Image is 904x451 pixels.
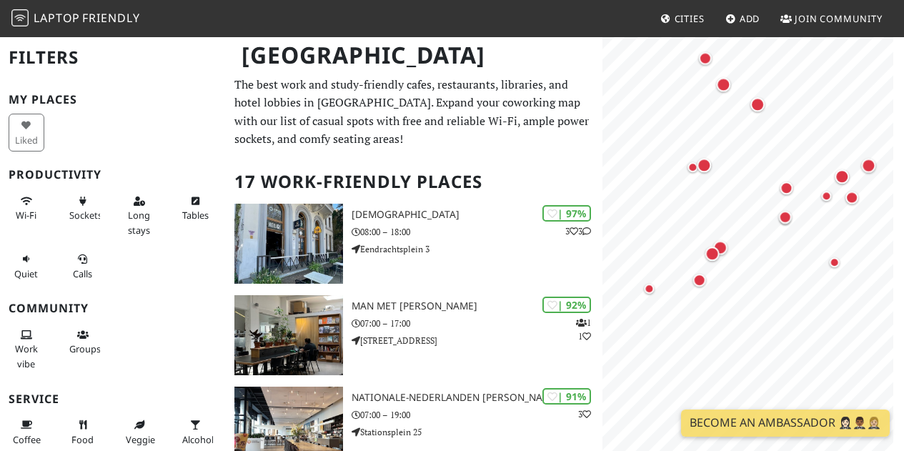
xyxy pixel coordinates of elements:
a: Cities [655,6,710,31]
div: Map marker [679,153,707,182]
span: Veggie [126,433,155,446]
div: Map marker [690,151,719,179]
span: Alcohol [182,433,214,446]
img: Heilige Boontjes [234,204,343,284]
a: Heilige Boontjes | 97% 33 [DEMOGRAPHIC_DATA] 08:00 – 18:00 Eendrachtsplein 3 [226,204,602,284]
a: Join Community [775,6,888,31]
a: Man met bril koffie | 92% 11 Man met [PERSON_NAME] 07:00 – 17:00 [STREET_ADDRESS] [226,295,602,375]
div: Map marker [706,233,735,262]
button: Wi-Fi [9,189,44,227]
button: Tables [178,189,214,227]
div: Map marker [691,44,720,72]
p: 1 1 [576,316,591,343]
span: Cities [675,12,705,25]
p: 3 [578,407,591,421]
p: Eendrachtsplein 3 [352,242,602,256]
span: Join Community [795,12,883,25]
span: Long stays [128,209,150,236]
span: Stable Wi-Fi [16,209,36,222]
button: Coffee [9,413,44,451]
h3: [DEMOGRAPHIC_DATA] [352,209,602,221]
span: Friendly [82,10,139,26]
span: Coffee [13,433,41,446]
span: People working [15,342,38,370]
p: 07:00 – 19:00 [352,408,602,422]
div: Map marker [838,183,866,212]
div: Map marker [685,266,714,294]
div: Map marker [635,274,664,303]
div: Map marker [813,182,841,210]
div: | 92% [542,297,591,313]
span: Work-friendly tables [182,209,209,222]
div: Map marker [771,205,800,234]
p: 08:00 – 18:00 [352,225,602,239]
p: [STREET_ADDRESS] [352,334,602,347]
h3: Productivity [9,168,217,182]
button: Veggie [121,413,157,451]
button: Alcohol [178,413,214,451]
button: Groups [65,323,101,361]
span: Laptop [34,10,80,26]
a: LaptopFriendly LaptopFriendly [11,6,140,31]
div: Map marker [820,248,849,277]
button: Food [65,413,101,451]
h3: Nationale-Nederlanden [PERSON_NAME] Café [352,392,602,404]
h3: Man met [PERSON_NAME] [352,300,602,312]
h3: Community [9,302,217,315]
div: Map marker [855,151,883,179]
p: Stationsplein 25 [352,425,602,439]
div: Map marker [828,162,857,191]
span: Power sockets [69,209,102,222]
div: | 97% [542,205,591,222]
img: LaptopFriendly [11,9,29,26]
a: Add [720,6,766,31]
span: Food [71,433,94,446]
div: Map marker [771,202,800,231]
span: Video/audio calls [73,267,92,280]
div: Map marker [710,70,738,99]
span: Add [740,12,760,25]
h2: 17 Work-Friendly Places [234,160,594,204]
p: 3 3 [565,224,591,238]
h1: [GEOGRAPHIC_DATA] [230,36,600,75]
button: Long stays [121,189,157,242]
h3: My Places [9,93,217,106]
div: Map marker [698,239,727,268]
span: Quiet [14,267,38,280]
button: Quiet [9,247,44,285]
div: Map marker [773,174,801,202]
p: 07:00 – 17:00 [352,317,602,330]
div: Map marker [743,90,772,119]
p: The best work and study-friendly cafes, restaurants, libraries, and hotel lobbies in [GEOGRAPHIC_... [234,76,594,149]
button: Sockets [65,189,101,227]
h3: Service [9,392,217,406]
button: Work vibe [9,323,44,375]
h2: Filters [9,36,217,79]
button: Calls [65,247,101,285]
span: Group tables [69,342,101,355]
div: | 91% [542,388,591,405]
img: Man met bril koffie [234,295,343,375]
